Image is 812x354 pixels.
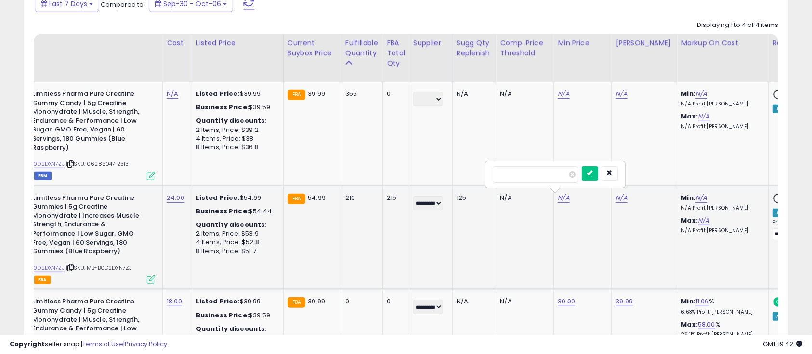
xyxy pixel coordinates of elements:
[681,193,695,202] b: Min:
[763,340,802,349] span: 2025-10-14 19:42 GMT
[681,38,764,48] div: Markup on Cost
[695,193,707,203] a: N/A
[30,264,65,272] a: B0D2DXN7ZJ
[8,38,158,48] div: Title
[196,89,240,98] b: Listed Price:
[457,90,489,98] div: N/A
[681,297,761,315] div: %
[558,297,575,306] a: 30.00
[616,297,633,306] a: 39.99
[681,112,698,121] b: Max:
[34,172,52,180] span: FBM
[196,207,249,216] b: Business Price:
[500,90,546,98] div: N/A
[196,38,279,48] div: Listed Price
[387,297,402,306] div: 0
[695,89,707,99] a: N/A
[345,38,379,58] div: Fulfillable Quantity
[196,297,240,306] b: Listed Price:
[345,297,375,306] div: 0
[681,320,698,329] b: Max:
[167,89,178,99] a: N/A
[32,194,149,259] b: Limitless Pharma Pure Creatine Gummies | 5g Creatine Monohydrate | Increases Muscle Strength, End...
[196,247,276,256] div: 8 Items, Price: $51.7
[196,116,265,125] b: Quantity discounts
[196,117,276,125] div: :
[681,205,761,211] p: N/A Profit [PERSON_NAME]
[681,320,761,338] div: %
[500,194,546,202] div: N/A
[558,193,569,203] a: N/A
[409,34,452,82] th: CSV column name: cust_attr_1_Supplier
[66,264,131,272] span: | SKU: MB-B0D2DXN7ZJ
[773,209,806,217] div: Amazon AI
[82,340,123,349] a: Terms of Use
[413,38,448,48] div: Supplier
[10,340,45,349] strong: Copyright
[452,34,496,82] th: Please note that this number is a calculation based on your required days of coverage and your ve...
[196,103,276,112] div: $39.59
[681,297,695,306] b: Min:
[345,90,375,98] div: 356
[196,143,276,152] div: 8 Items, Price: $36.8
[387,90,402,98] div: 0
[196,126,276,134] div: 2 Items, Price: $39.2
[387,194,402,202] div: 215
[500,297,546,306] div: N/A
[196,311,249,320] b: Business Price:
[616,38,673,48] div: [PERSON_NAME]
[196,325,276,333] div: :
[558,89,569,99] a: N/A
[288,38,337,58] div: Current Buybox Price
[196,194,276,202] div: $54.99
[66,160,129,168] span: | SKU: 0628504712313
[345,194,375,202] div: 210
[616,193,627,203] a: N/A
[34,276,51,284] span: FBA
[681,227,761,234] p: N/A Profit [PERSON_NAME]
[500,38,550,58] div: Comp. Price Threshold
[681,89,695,98] b: Min:
[457,194,489,202] div: 125
[616,89,627,99] a: N/A
[457,38,492,58] div: Sugg Qty Replenish
[558,38,607,48] div: Min Price
[196,221,276,229] div: :
[288,194,305,204] small: FBA
[196,229,276,238] div: 2 Items, Price: $53.9
[387,38,405,68] div: FBA Total Qty
[167,193,184,203] a: 24.00
[196,193,240,202] b: Listed Price:
[196,207,276,216] div: $54.44
[196,311,276,320] div: $39.59
[308,193,326,202] span: 54.99
[698,216,709,225] a: N/A
[773,105,806,113] div: Amazon AI
[196,324,265,333] b: Quantity discounts
[308,297,325,306] span: 39.99
[695,297,709,306] a: 11.06
[457,297,489,306] div: N/A
[167,297,182,306] a: 18.00
[698,320,715,329] a: 58.00
[30,160,65,168] a: B0D2DXN7ZJ
[697,21,778,30] div: Displaying 1 to 4 of 4 items
[196,90,276,98] div: $39.99
[196,220,265,229] b: Quantity discounts
[196,134,276,143] div: 4 Items, Price: $38
[196,238,276,247] div: 4 Items, Price: $52.8
[167,38,188,48] div: Cost
[288,297,305,308] small: FBA
[698,112,709,121] a: N/A
[196,103,249,112] b: Business Price:
[775,298,787,306] span: ON
[32,90,149,155] b: Limitless Pharma Pure Creatine Gummy Candy | 5g Creatine Monohydrate | Muscle, Strength, Enduranc...
[677,34,769,82] th: The percentage added to the cost of goods (COGS) that forms the calculator for Min & Max prices.
[681,309,761,315] p: 6.63% Profit [PERSON_NAME]
[288,90,305,100] small: FBA
[773,312,806,321] div: Amazon AI
[681,216,698,225] b: Max:
[773,219,806,241] div: Preset:
[196,297,276,306] div: $39.99
[10,340,167,349] div: seller snap | |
